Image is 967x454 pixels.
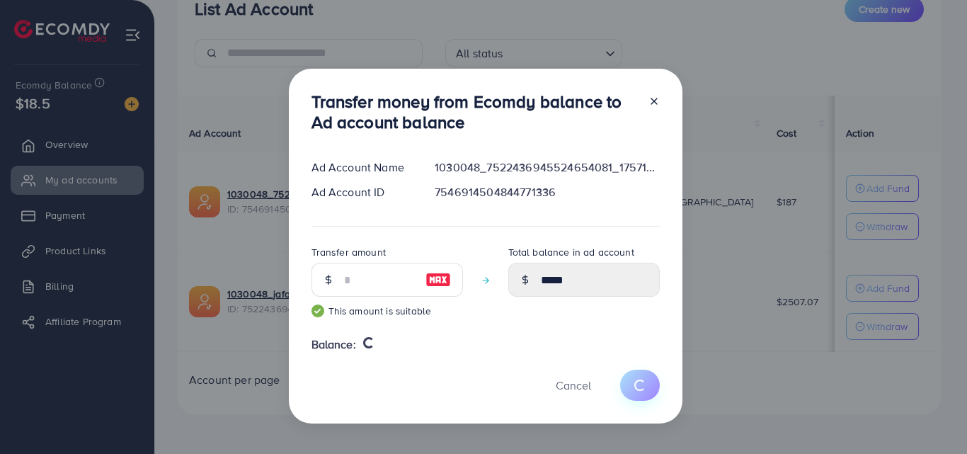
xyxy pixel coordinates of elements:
img: guide [311,305,324,317]
button: Cancel [538,370,609,400]
iframe: Chat [907,390,956,443]
div: Ad Account Name [300,159,424,176]
span: Balance: [311,336,356,353]
label: Total balance in ad account [508,245,634,259]
img: image [425,271,451,288]
label: Transfer amount [311,245,386,259]
div: Ad Account ID [300,184,424,200]
h3: Transfer money from Ecomdy balance to Ad account balance [311,91,637,132]
small: This amount is suitable [311,304,463,318]
div: 7546914504844771336 [423,184,670,200]
div: 1030048_7522436945524654081_1757153410313 [423,159,670,176]
span: Cancel [556,378,591,393]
